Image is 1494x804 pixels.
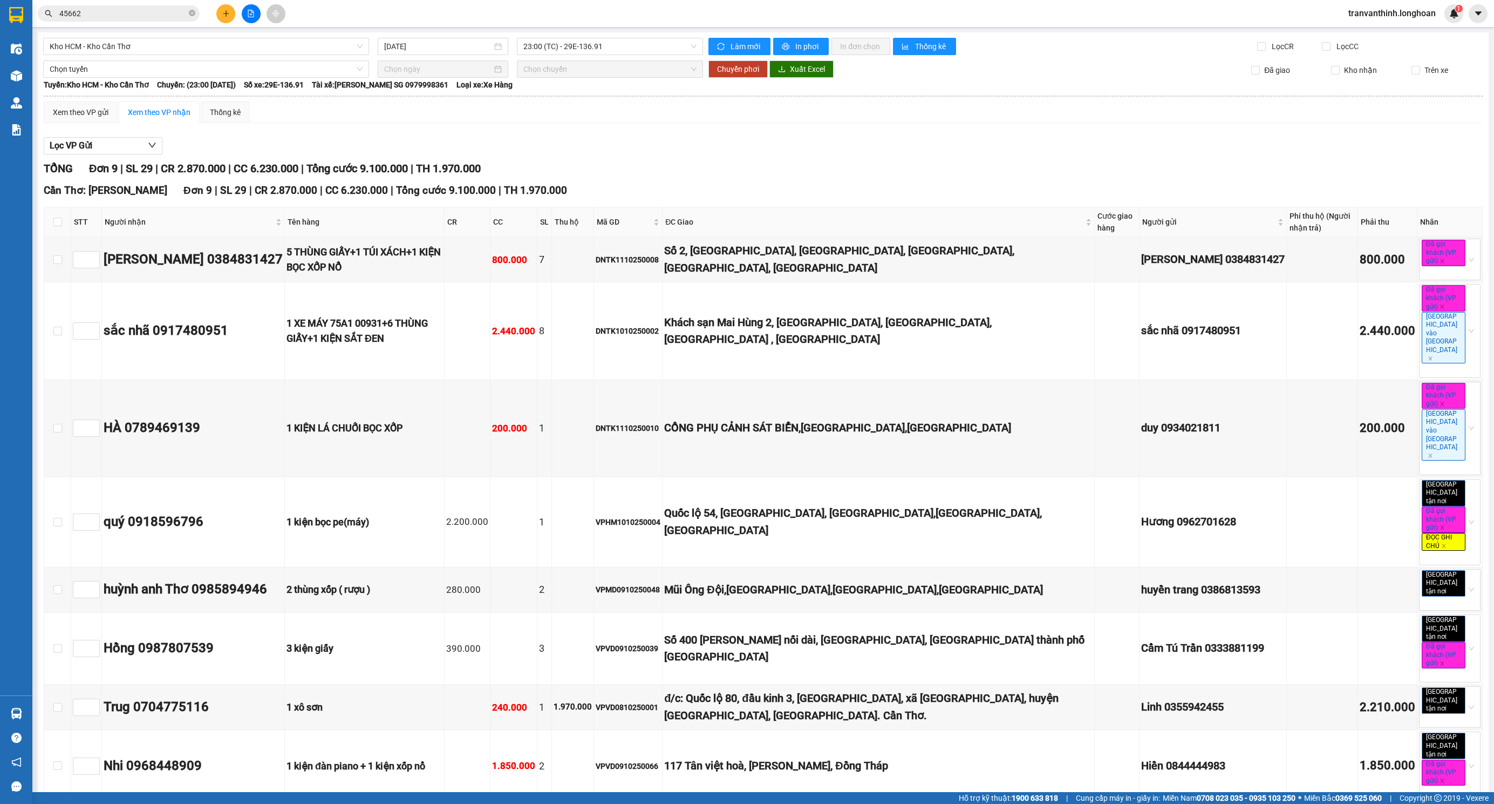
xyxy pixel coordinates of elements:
span: close [1448,752,1454,757]
button: caret-down [1469,4,1488,23]
div: Thống kê [210,106,241,118]
div: duy 0934021811 [1141,420,1285,436]
div: 7 [539,252,550,267]
span: Đã gọi khách (VP gửi) [1422,760,1465,786]
span: | [1390,792,1391,804]
span: Kho HCM - Kho Cần Thơ [50,38,363,55]
span: | [155,162,158,175]
span: Xuất Excel [790,63,825,75]
span: [GEOGRAPHIC_DATA] tận nơi [1422,687,1465,714]
div: Nhi 0968448909 [104,756,283,776]
div: [PERSON_NAME] 0384831427 [104,249,283,270]
span: search [45,10,52,17]
div: sắc nhã 0917480951 [1141,322,1285,339]
span: download [778,65,786,74]
div: Cẩm Tú Trần 0333881199 [1141,640,1285,657]
span: [GEOGRAPHIC_DATA] tận nơi [1422,616,1465,642]
div: 2.440.000 [492,324,535,339]
div: 3 kiện giấy [286,641,442,656]
td: VPHM1010250004 [594,477,663,567]
span: | [1066,792,1068,804]
div: 800.000 [492,253,535,267]
div: 3 [539,641,550,656]
span: [GEOGRAPHIC_DATA] vào [GEOGRAPHIC_DATA] [1422,312,1465,364]
strong: 0708 023 035 - 0935 103 250 [1197,794,1295,802]
span: aim [272,10,279,17]
button: plus [216,4,235,23]
button: file-add [242,4,261,23]
button: syncLàm mới [708,38,770,55]
div: Quốc lộ 54, [GEOGRAPHIC_DATA], [GEOGRAPHIC_DATA],[GEOGRAPHIC_DATA], [GEOGRAPHIC_DATA] [664,505,1093,539]
span: caret-down [1473,9,1483,18]
span: 23:00 (TC) - 29E-136.91 [523,38,697,55]
strong: 0369 525 060 [1335,794,1382,802]
span: close [1448,634,1454,639]
input: 13/10/2025 [384,40,492,52]
div: 240.000 [492,700,535,715]
span: Cần Thơ: [PERSON_NAME] [44,184,167,197]
div: [PERSON_NAME] 0384831427 [1141,251,1285,268]
div: quý 0918596796 [104,512,283,532]
span: | [499,184,501,197]
div: VPHM1010250004 [596,516,660,528]
span: TỔNG [44,162,73,175]
span: [GEOGRAPHIC_DATA] tận nơi [1422,570,1465,597]
span: Hỗ trợ kỹ thuật: [959,792,1058,804]
div: 2.210.000 [1360,698,1415,717]
div: 280.000 [446,583,488,597]
div: 1 XE MÁY 75A1 00931+6 THÙNG GIẤY+1 KIỆN SẮT ĐEN [286,316,442,347]
div: HÀ 0789469139 [104,418,283,438]
div: VPVD0810250001 [596,701,660,713]
span: notification [11,757,22,767]
div: VPMD0910250048 [596,584,660,596]
th: SL [537,207,552,237]
th: Phải thu [1358,207,1417,237]
span: | [120,162,123,175]
div: Mũi Ông Đội,[GEOGRAPHIC_DATA],[GEOGRAPHIC_DATA],[GEOGRAPHIC_DATA] [664,582,1093,598]
input: Tìm tên, số ĐT hoặc mã đơn [59,8,187,19]
span: | [228,162,231,175]
span: Mã GD [597,216,651,228]
div: 2 [539,582,550,597]
button: aim [267,4,285,23]
span: Cung cấp máy in - giấy in: [1076,792,1160,804]
div: 2.200.000 [446,515,488,529]
div: Hương 0962701628 [1141,514,1285,530]
span: [GEOGRAPHIC_DATA] tận nơi [1422,733,1465,759]
span: close [1448,589,1454,594]
th: Tên hàng [285,207,445,237]
span: down [148,141,156,150]
td: DNTK1010250002 [594,282,663,380]
div: đ/c: Quốc lộ 80, đầu kinh 3, [GEOGRAPHIC_DATA], xã [GEOGRAPHIC_DATA], huyện [GEOGRAPHIC_DATA], [G... [664,690,1093,724]
span: Người nhận [105,216,274,228]
div: 1 [539,700,550,715]
span: Thống kê [915,40,947,52]
span: Đã gọi khách (VP gửi) [1422,240,1465,266]
img: logo-vxr [9,7,23,23]
div: 1.850.000 [1360,756,1415,775]
span: Đã gọi khách (VP gửi) [1422,642,1465,668]
img: warehouse-icon [11,708,22,719]
div: 5 THÙNG GIẤY+1 TÚI XÁCH+1 KIỆN BỌC XỐP NỔ [286,245,442,275]
span: Loại xe: Xe Hàng [456,79,513,91]
img: warehouse-icon [11,43,22,55]
span: ĐỌC GHI CHÚ [1422,533,1465,551]
span: Người gửi [1142,216,1275,228]
span: Tài xế: [PERSON_NAME] SG 0979998361 [312,79,448,91]
div: 800.000 [1360,251,1415,269]
th: Phí thu hộ (Người nhận trả) [1287,207,1358,237]
span: | [391,184,393,197]
button: printerIn phơi [773,38,829,55]
span: Số xe: 29E-136.91 [244,79,304,91]
span: close [1440,401,1445,407]
span: ⚪️ [1298,796,1301,800]
span: close [1448,706,1454,712]
span: plus [222,10,230,17]
span: close [1440,661,1445,666]
div: Trug 0704775116 [104,697,283,718]
th: CR [445,207,490,237]
span: 1 [1457,5,1461,12]
div: 1 kiện bọc pe(máy) [286,515,442,530]
div: Nhãn [1420,216,1479,228]
span: [GEOGRAPHIC_DATA] vào [GEOGRAPHIC_DATA] [1422,409,1465,461]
